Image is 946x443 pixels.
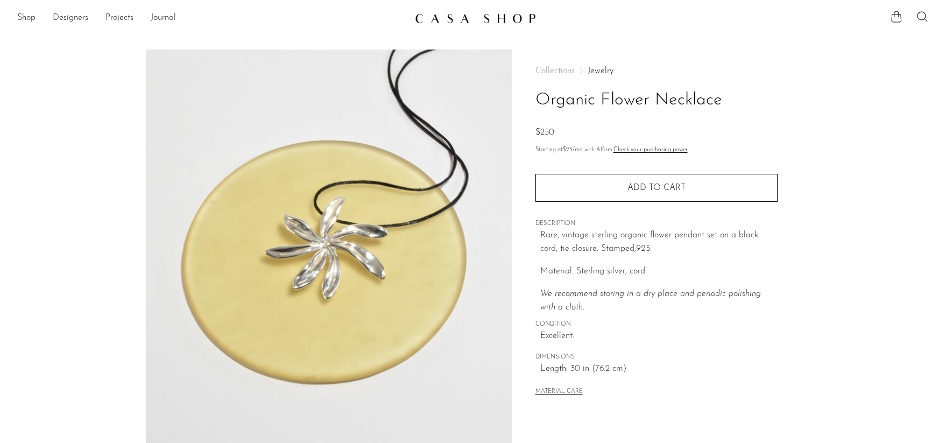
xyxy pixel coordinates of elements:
[151,11,176,25] a: Journal
[535,174,778,202] button: Add to cart
[105,11,133,25] a: Projects
[535,388,583,396] button: MATERIAL CARE
[540,329,778,343] span: Excellent.
[535,67,778,75] nav: Breadcrumbs
[535,219,778,229] span: DESCRIPTION
[535,320,778,329] span: CONDITION
[53,11,88,25] a: Designers
[613,147,688,153] a: Check your purchasing power - Learn more about Affirm Financing (opens in modal)
[540,229,778,256] p: Rare, vintage sterling organic flower pendant set on a black cord, tie closure. Stamped,
[17,11,36,25] a: Shop
[588,67,613,75] a: Jewelry
[563,147,573,153] span: $23
[540,362,778,376] span: Length: 30 in (76.2 cm)
[535,128,554,137] span: $250
[636,244,652,253] em: 925.
[627,184,686,192] span: Add to cart
[535,145,778,155] p: Starting at /mo with Affirm.
[17,9,406,27] ul: NEW HEADER MENU
[535,353,778,362] span: DIMENSIONS
[535,67,575,75] span: Collections
[540,265,778,279] p: Material: Sterling silver, cord.
[535,87,778,114] h1: Organic Flower Necklace
[17,9,406,27] nav: Desktop navigation
[540,290,761,312] i: We recommend storing in a dry place and periodic polishing with a cloth.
